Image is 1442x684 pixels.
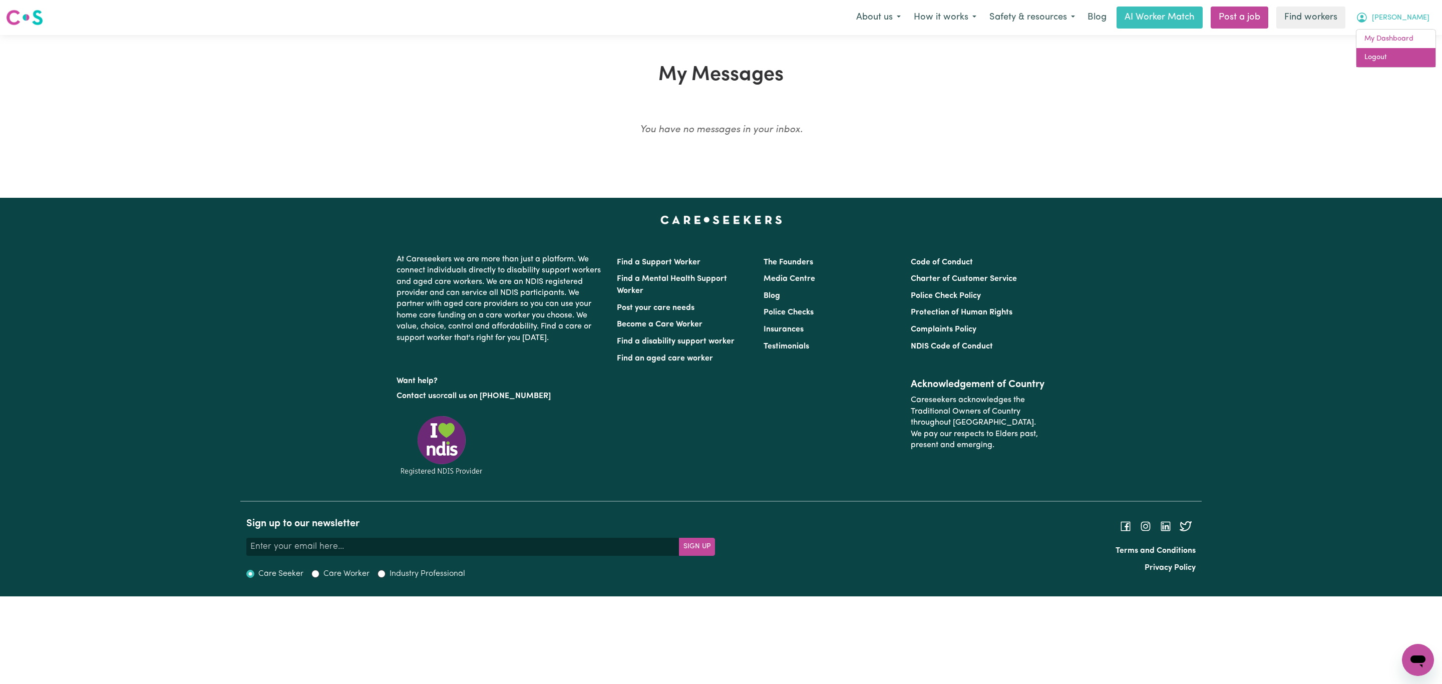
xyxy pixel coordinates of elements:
[6,9,43,27] img: Careseekers logo
[397,387,605,406] p: or
[1356,29,1436,68] div: My Account
[617,355,713,363] a: Find an aged care worker
[911,275,1017,283] a: Charter of Customer Service
[444,392,551,400] a: call us on [PHONE_NUMBER]
[911,292,981,300] a: Police Check Policy
[983,7,1081,28] button: Safety & resources
[617,304,694,312] a: Post your care needs
[246,63,1196,87] h1: My Messages
[617,337,735,346] a: Find a disability support worker
[1140,522,1152,530] a: Follow Careseekers on Instagram
[911,343,993,351] a: NDIS Code of Conduct
[911,379,1045,391] h2: Acknowledgement of Country
[1402,644,1434,676] iframe: Button to launch messaging window, conversation in progress
[764,258,813,266] a: The Founders
[764,325,804,333] a: Insurances
[764,275,815,283] a: Media Centre
[640,125,803,135] em: You have no messages in your inbox.
[911,325,976,333] a: Complaints Policy
[1120,522,1132,530] a: Follow Careseekers on Facebook
[390,568,465,580] label: Industry Professional
[764,292,780,300] a: Blog
[764,343,809,351] a: Testimonials
[1145,564,1196,572] a: Privacy Policy
[397,250,605,348] p: At Careseekers we are more than just a platform. We connect individuals directly to disability su...
[1180,522,1192,530] a: Follow Careseekers on Twitter
[764,308,814,316] a: Police Checks
[1356,30,1435,49] a: My Dashboard
[1372,13,1429,24] span: [PERSON_NAME]
[246,538,679,556] input: Enter your email here...
[1276,7,1345,29] a: Find workers
[617,320,702,328] a: Become a Care Worker
[397,372,605,387] p: Want help?
[397,414,487,477] img: Registered NDIS provider
[911,258,973,266] a: Code of Conduct
[911,308,1012,316] a: Protection of Human Rights
[246,518,715,530] h2: Sign up to our newsletter
[1116,547,1196,555] a: Terms and Conditions
[397,392,436,400] a: Contact us
[1356,48,1435,67] a: Logout
[679,538,715,556] button: Subscribe
[258,568,303,580] label: Care Seeker
[911,391,1045,455] p: Careseekers acknowledges the Traditional Owners of Country throughout [GEOGRAPHIC_DATA]. We pay o...
[617,258,700,266] a: Find a Support Worker
[1081,7,1113,29] a: Blog
[1160,522,1172,530] a: Follow Careseekers on LinkedIn
[1211,7,1268,29] a: Post a job
[323,568,370,580] label: Care Worker
[1117,7,1203,29] a: AI Worker Match
[6,6,43,29] a: Careseekers logo
[850,7,907,28] button: About us
[660,216,782,224] a: Careseekers home page
[617,275,727,295] a: Find a Mental Health Support Worker
[907,7,983,28] button: How it works
[1349,7,1436,28] button: My Account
